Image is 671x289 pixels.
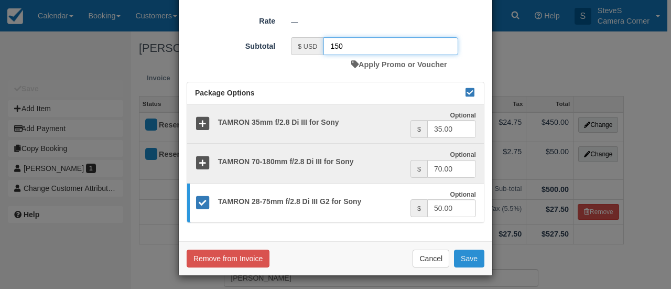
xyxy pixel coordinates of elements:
[450,112,476,119] strong: Optional
[179,37,283,52] label: Subtotal
[187,250,269,267] button: Remove from Invoice
[283,13,492,30] div: —
[298,43,317,50] small: $ USD
[195,89,255,97] span: Package Options
[210,198,410,206] h5: TAMRON 28-75mm f/2.8 Di III G2 for Sony
[210,158,410,166] h5: TAMRON 70-180mm f/2.8 Di III for Sony
[450,191,476,198] strong: Optional
[413,250,449,267] button: Cancel
[351,60,447,69] a: Apply Promo or Voucher
[417,166,421,173] small: $
[417,126,421,133] small: $
[450,151,476,158] strong: Optional
[179,12,283,27] label: Rate
[417,205,421,212] small: $
[187,143,484,184] a: TAMRON 70-180mm f/2.8 Di III for Sony Optional $
[187,183,484,223] a: TAMRON 28-75mm f/2.8 Di III G2 for Sony Optional $
[187,104,484,144] a: TAMRON 35mm f/2.8 Di III for Sony Optional $
[210,119,410,126] h5: TAMRON 35mm f/2.8 Di III for Sony
[454,250,484,267] button: Save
